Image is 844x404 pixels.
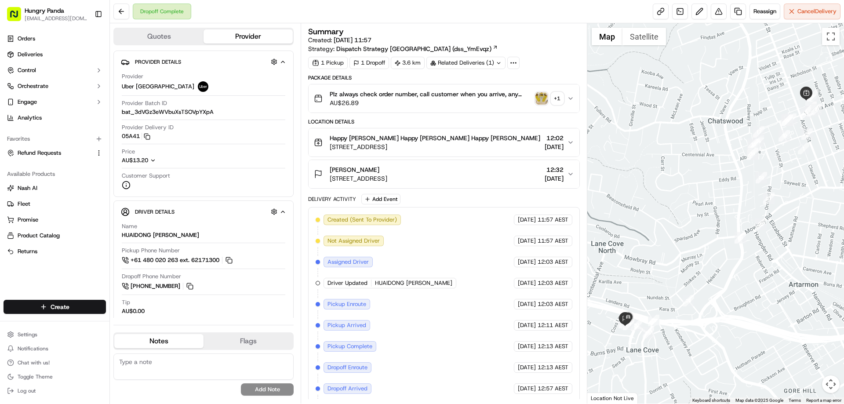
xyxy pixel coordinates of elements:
div: 29 [623,319,634,330]
button: Reassign [749,4,780,19]
span: [DATE] [545,142,564,151]
span: Reassign [753,7,776,15]
button: Provider [204,29,293,44]
span: Price [122,148,135,156]
button: CancelDelivery [784,4,840,19]
span: 12:03 AEST [538,279,568,287]
span: [DATE] [518,237,536,245]
a: Promise [7,216,102,224]
span: • [73,160,76,167]
button: Toggle fullscreen view [822,28,840,45]
div: Available Products [4,167,106,181]
button: Returns [4,244,106,258]
span: 8月27日 [78,160,98,167]
a: 📗Knowledge Base [5,193,71,209]
span: Refund Requests [18,149,61,157]
button: photo_proof_of_pickup image+1 [535,92,564,105]
span: Pickup Phone Number [122,247,180,255]
span: [DATE] [518,364,536,371]
span: Happy [PERSON_NAME] Happy [PERSON_NAME] Happy [PERSON_NAME] [330,134,540,142]
a: Product Catalog [7,232,102,240]
button: Notifications [4,342,106,355]
span: 11:57 AEST [538,216,568,224]
button: Happy [PERSON_NAME] Happy [PERSON_NAME] Happy [PERSON_NAME][STREET_ADDRESS]12:02[DATE] [309,128,579,157]
div: 22 [755,218,767,230]
div: Location Not Live [587,393,638,404]
button: Chat with us! [4,357,106,369]
a: Fleet [7,200,102,208]
div: Strategy: [308,44,498,53]
button: Settings [4,328,106,341]
p: Welcome 👋 [9,35,160,49]
a: 💻API Documentation [71,193,145,209]
button: Create [4,300,106,314]
span: [DATE] [545,174,564,183]
img: Asif Zaman Khan [9,152,23,166]
span: 12:57 AEST [538,385,568,393]
span: Pickup Enroute [327,300,366,308]
button: Product Catalog [4,229,106,243]
div: 7 [805,102,817,113]
span: +61 480 020 263 ext. 62171300 [131,256,219,264]
span: Provider Details [135,58,181,66]
span: Driver Details [135,208,175,215]
div: 1 Pickup [308,57,348,69]
a: +61 480 020 263 ext. 62171300 [122,255,234,265]
img: photo_proof_of_pickup image [535,92,548,105]
span: Provider Delivery ID [122,124,174,131]
span: [STREET_ADDRESS] [330,174,387,183]
span: Plz always check order number, call customer when you arrive, any delivery issues, Contact WhatsA... [330,90,531,98]
button: Flags [204,334,293,348]
div: 16 [753,135,764,147]
span: Returns [18,247,37,255]
div: Start new chat [40,84,144,93]
button: Nash AI [4,181,106,195]
span: Name [122,222,137,230]
span: Dispatch Strategy [GEOGRAPHIC_DATA] (dss_YmEvqz) [336,44,491,53]
div: 1 Dropoff [349,57,389,69]
span: bat_3dVGz3eWVbuXsTSOVpYXpA [122,108,214,116]
span: Orders [18,35,35,43]
div: 4 [807,105,819,116]
span: [DATE] [518,342,536,350]
span: Settings [18,331,37,338]
div: 28 [618,317,630,328]
img: 1736555255976-a54dd68f-1ca7-489b-9aae-adbdc363a1c4 [18,160,25,167]
button: Provider Details [121,55,286,69]
button: Engage [4,95,106,109]
div: 6 [807,90,819,101]
div: 14 [747,146,759,157]
div: 12 [779,130,790,142]
span: Knowledge Base [18,197,67,205]
span: Toggle Theme [18,373,53,380]
a: Deliveries [4,47,106,62]
span: HUAIDONG [PERSON_NAME] [375,279,452,287]
span: Pickup Arrived [327,321,366,329]
span: AU$26.89 [330,98,531,107]
div: + 1 [551,92,564,105]
a: Returns [7,247,102,255]
div: 23 [735,232,746,244]
a: Powered byPylon [62,218,106,225]
div: 8 [811,104,822,115]
div: 17 [753,126,764,138]
span: Cancel Delivery [797,7,837,15]
button: Log out [4,385,106,397]
span: Nash AI [18,184,37,192]
span: Assigned Driver [327,258,369,266]
img: 8016278978528_b943e370aa5ada12b00a_72.png [18,84,34,100]
span: [DATE] [518,300,536,308]
span: Provider Batch ID [122,99,167,107]
a: [PHONE_NUMBER] [122,281,195,291]
input: Got a question? Start typing here... [23,57,158,66]
span: Orchestrate [18,82,48,90]
div: 1 [798,143,809,154]
span: 9月17日 [34,136,55,143]
div: 📗 [9,197,16,204]
button: [EMAIL_ADDRESS][DOMAIN_NAME] [25,15,87,22]
div: 24 [683,295,694,306]
div: Past conversations [9,114,59,121]
span: Control [18,66,36,74]
button: Show satellite imagery [622,28,666,45]
div: HUAIDONG [PERSON_NAME] [122,231,199,239]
